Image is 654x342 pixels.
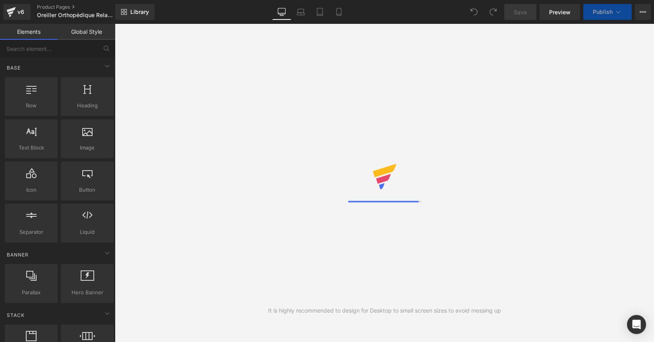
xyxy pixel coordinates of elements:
a: v6 [3,4,31,20]
a: New Library [115,4,155,20]
a: Product Pages [37,4,128,10]
div: v6 [16,7,26,17]
span: Image [63,144,111,152]
a: Preview [540,4,580,20]
span: Oreiller Orthopédique Relaxant | No Header No Footer | CTR [PERSON_NAME] Template | 040920 [37,12,113,18]
span: Text Block [7,144,55,152]
button: Undo [466,4,482,20]
span: Hero Banner [63,288,111,297]
span: Save [514,8,527,16]
span: Preview [549,8,571,16]
span: Button [63,186,111,194]
span: Base [6,64,21,72]
span: Banner [6,251,29,258]
span: Library [130,8,149,16]
span: Stack [6,311,25,319]
span: Separator [7,228,55,236]
a: Mobile [329,4,348,20]
button: Publish [583,4,632,20]
a: Tablet [310,4,329,20]
div: It is highly recommended to design for Desktop to small screen sizes to avoid messing up [268,306,501,315]
button: More [635,4,651,20]
div: Open Intercom Messenger [627,315,646,334]
a: Desktop [272,4,291,20]
span: Row [7,101,55,110]
span: Icon [7,186,55,194]
span: Liquid [63,228,111,236]
span: Parallax [7,288,55,297]
a: Laptop [291,4,310,20]
span: Heading [63,101,111,110]
span: Publish [593,9,613,15]
button: Redo [485,4,501,20]
a: Global Style [58,24,115,40]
